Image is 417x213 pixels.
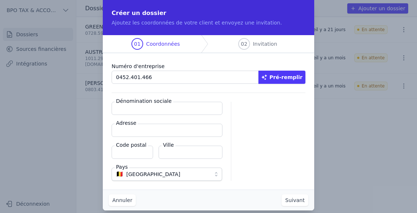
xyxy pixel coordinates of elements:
span: [GEOGRAPHIC_DATA] [126,170,180,179]
button: 🇧🇪 [GEOGRAPHIC_DATA] [112,168,222,181]
span: 02 [241,40,247,48]
label: Pays [115,163,129,171]
label: Dénomination sociale [115,97,173,105]
span: 01 [134,40,141,48]
label: Ville [162,141,175,149]
label: Numéro d'entreprise [112,62,305,71]
span: 🇧🇪 [116,172,123,176]
span: Coordonnées [146,40,180,48]
button: Pré-remplir [258,71,305,84]
label: Code postal [115,141,148,149]
label: Adresse [115,119,138,127]
button: Suivant [282,194,308,206]
span: Invitation [253,40,277,48]
p: Ajoutez les coordonnées de votre client et envoyez une invitation. [112,19,305,26]
button: Annuler [109,194,136,206]
nav: Progress [103,35,314,53]
h2: Créer un dossier [112,9,305,18]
